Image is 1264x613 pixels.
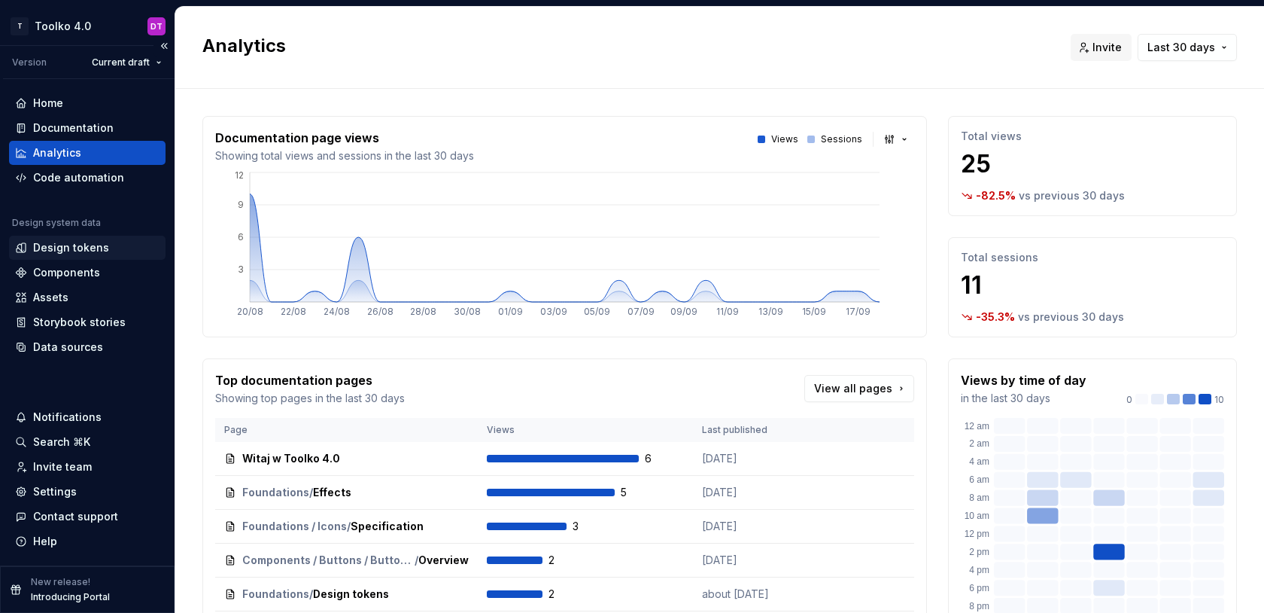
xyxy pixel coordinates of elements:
[758,306,783,317] tspan: 13/09
[540,306,567,317] tspan: 03/09
[9,285,166,310] a: Assets
[9,529,166,554] button: Help
[33,459,92,474] div: Invite team
[821,133,862,145] p: Sessions
[215,391,405,406] p: Showing top pages in the last 30 days
[12,217,101,229] div: Design system data
[716,306,739,317] tspan: 11/09
[645,451,684,466] span: 6
[969,583,989,593] text: 6 pm
[1147,40,1215,55] span: Last 30 days
[313,587,389,602] span: Design tokens
[313,485,351,500] span: Effects
[548,587,588,602] span: 2
[1126,394,1224,406] div: 10
[33,340,103,355] div: Data sources
[702,485,815,500] p: [DATE]
[33,315,126,330] div: Storybook stories
[976,310,1015,325] p: -35.3 %
[215,148,474,163] p: Showing total views and sessions in the last 30 days
[238,199,244,210] tspan: 9
[215,418,478,442] th: Page
[309,485,313,500] span: /
[1019,188,1125,203] p: vs previous 30 days
[573,519,612,534] span: 3
[969,474,989,485] text: 6 am
[85,52,169,73] button: Current draft
[965,511,989,521] text: 10 am
[961,391,1086,406] p: in the last 30 days
[9,116,166,140] a: Documentation
[92,56,150,69] span: Current draft
[347,519,351,534] span: /
[1018,310,1124,325] p: vs previous 30 days
[846,306,871,317] tspan: 17/09
[418,553,469,568] span: Overview
[33,484,77,499] div: Settings
[814,381,892,396] span: View all pages
[9,480,166,504] a: Settings
[9,505,166,529] button: Contact support
[31,576,90,588] p: New release!
[33,410,102,425] div: Notifications
[627,306,655,317] tspan: 07/09
[9,166,166,190] a: Code automation
[309,587,313,602] span: /
[969,456,989,467] text: 4 am
[33,240,109,255] div: Design tokens
[410,306,436,317] tspan: 28/08
[237,306,263,317] tspan: 20/08
[961,250,1224,265] p: Total sessions
[961,129,1224,144] p: Total views
[965,529,989,539] text: 12 pm
[702,587,815,602] p: about [DATE]
[1092,40,1122,55] span: Invite
[9,405,166,429] button: Notifications
[804,375,914,402] a: View all pages
[238,231,244,242] tspan: 6
[969,438,989,449] text: 2 am
[9,430,166,454] button: Search ⌘K
[1126,394,1132,406] p: 0
[351,519,424,534] span: Specification
[33,534,57,549] div: Help
[202,34,1053,58] h2: Analytics
[415,553,418,568] span: /
[9,335,166,359] a: Data sources
[1071,34,1132,61] button: Invite
[9,455,166,479] a: Invite team
[961,149,1224,179] p: 25
[242,519,347,534] span: Foundations / Icons
[242,451,340,466] span: Witaj w Toolko 4.0
[242,587,309,602] span: Foundations
[153,35,175,56] button: Collapse sidebar
[621,485,660,500] span: 5
[9,261,166,285] a: Components
[670,306,697,317] tspan: 09/09
[367,306,393,317] tspan: 26/08
[9,91,166,115] a: Home
[965,421,989,432] text: 12 am
[498,306,523,317] tspan: 01/09
[33,145,81,160] div: Analytics
[35,19,91,34] div: Toolko 4.0
[976,188,1016,203] p: -82.5 %
[702,451,815,466] p: [DATE]
[242,553,415,568] span: Components / Buttons / Button Main
[33,120,114,136] div: Documentation
[12,56,47,69] div: Version
[9,236,166,260] a: Design tokens
[215,129,474,147] p: Documentation page views
[150,20,163,32] div: DT
[33,96,63,111] div: Home
[802,306,826,317] tspan: 15/09
[33,509,118,524] div: Contact support
[454,306,481,317] tspan: 30/08
[238,264,244,275] tspan: 3
[9,141,166,165] a: Analytics
[33,290,68,305] div: Assets
[324,306,350,317] tspan: 24/08
[702,519,815,534] p: [DATE]
[478,418,693,442] th: Views
[584,306,610,317] tspan: 05/09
